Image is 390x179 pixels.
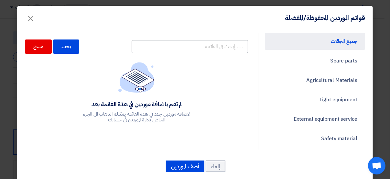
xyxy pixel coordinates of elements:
div: مسح [25,39,52,54]
div: لاضافة موردين جدد في هذة القائمة يمكنك الذهاب الى الجزء الخاص بادارة الموردين في حسابك [81,111,191,123]
button: Close [22,10,40,23]
a: جميع المجالات [265,33,365,50]
div: بحث [53,39,80,54]
a: Spare parts [265,52,365,69]
input: . . . إبحث في القائمة [132,40,248,53]
a: Safety material [265,130,365,147]
img: empty_state_list.svg [118,62,155,93]
button: أضف الموردين [166,161,204,172]
div: Open chat [368,157,385,174]
h4: قوائم الموردين المحفوظة/المفضلة [285,14,365,22]
button: إلغاء [206,161,225,172]
a: External equipment service [265,111,365,128]
a: Light equipment [265,91,365,108]
span: × [27,8,35,28]
a: Agricultural Materials [265,72,365,89]
div: لم تقم باضافة موردين في هذة القائمة بعد [81,100,191,108]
